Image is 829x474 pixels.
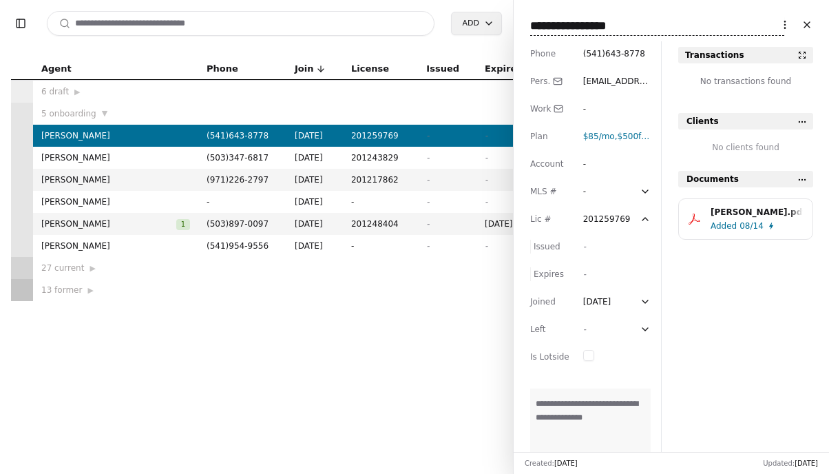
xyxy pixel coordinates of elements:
[351,61,389,76] span: License
[583,157,608,171] div: -
[530,295,569,309] div: Joined
[90,262,95,275] span: ▶
[207,241,269,251] span: ( 541 ) 954 - 9556
[485,241,487,251] span: -
[485,131,487,141] span: -
[41,85,190,99] div: 6 draft
[41,61,72,76] span: Agent
[451,12,502,35] button: Add
[207,153,269,163] span: ( 503 ) 347 - 6817
[583,295,611,309] div: [DATE]
[763,458,818,468] div: Updated:
[426,61,459,76] span: Issued
[583,185,608,198] div: -
[686,114,719,128] span: Clients
[295,239,335,253] span: [DATE]
[207,131,269,141] span: ( 541 ) 643 - 8778
[583,132,615,141] span: $85 /mo
[41,261,190,275] div: 27 current
[711,205,803,219] div: [PERSON_NAME].pdf
[739,219,764,233] span: 08/14
[686,172,739,186] span: Documents
[678,74,813,96] div: No transactions found
[678,141,813,154] div: No clients found
[678,198,813,240] button: [PERSON_NAME].pdfAdded08/14
[207,219,269,229] span: ( 503 ) 897 - 0097
[530,185,569,198] div: MLS #
[176,219,190,230] span: 1
[530,47,569,61] div: Phone
[41,173,190,187] span: [PERSON_NAME]
[41,195,190,209] span: [PERSON_NAME]
[102,107,107,120] span: ▼
[295,129,335,143] span: [DATE]
[618,132,654,141] span: ,
[351,217,410,231] span: 201248404
[426,131,429,141] span: -
[583,242,586,251] span: -
[485,61,522,76] span: Expires
[583,132,618,141] span: ,
[530,74,569,88] div: Pers.
[530,157,569,171] div: Account
[41,217,176,231] span: [PERSON_NAME]
[295,217,335,231] span: [DATE]
[351,151,410,165] span: 201243829
[426,197,429,207] span: -
[41,129,190,143] span: [PERSON_NAME]
[426,241,429,251] span: -
[351,173,410,187] span: 201217862
[351,129,410,143] span: 201259769
[618,132,652,141] span: $500 fee
[583,269,586,279] span: -
[711,219,737,233] span: Added
[74,86,80,99] span: ▶
[207,61,238,76] span: Phone
[351,239,410,253] span: -
[41,283,190,297] div: 13 former
[530,267,569,281] div: Expires
[530,350,569,364] div: Is Lotside
[530,102,569,116] div: Work
[583,212,631,226] div: 201259769
[426,175,429,185] span: -
[583,49,645,59] span: ( 541 ) 643 - 8778
[530,322,569,336] div: Left
[426,153,429,163] span: -
[176,217,190,231] button: 1
[485,197,487,207] span: -
[41,239,190,253] span: [PERSON_NAME]
[426,219,429,229] span: -
[525,458,578,468] div: Created:
[530,212,569,226] div: Lic #
[41,107,96,121] span: 5 onboarding
[583,102,608,116] div: -
[485,175,487,185] span: -
[207,175,269,185] span: ( 971 ) 226 - 2797
[583,324,586,334] span: -
[41,151,190,165] span: [PERSON_NAME]
[485,153,487,163] span: -
[295,195,335,209] span: [DATE]
[87,285,93,297] span: ▶
[530,130,569,143] div: Plan
[685,48,744,62] div: Transactions
[554,460,578,467] span: [DATE]
[583,76,650,114] span: [EMAIL_ADDRESS][DOMAIN_NAME]
[295,151,335,165] span: [DATE]
[485,217,532,231] span: [DATE]
[295,61,313,76] span: Join
[295,173,335,187] span: [DATE]
[207,195,278,209] span: -
[795,460,818,467] span: [DATE]
[530,240,569,254] div: Issued
[351,195,410,209] span: -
